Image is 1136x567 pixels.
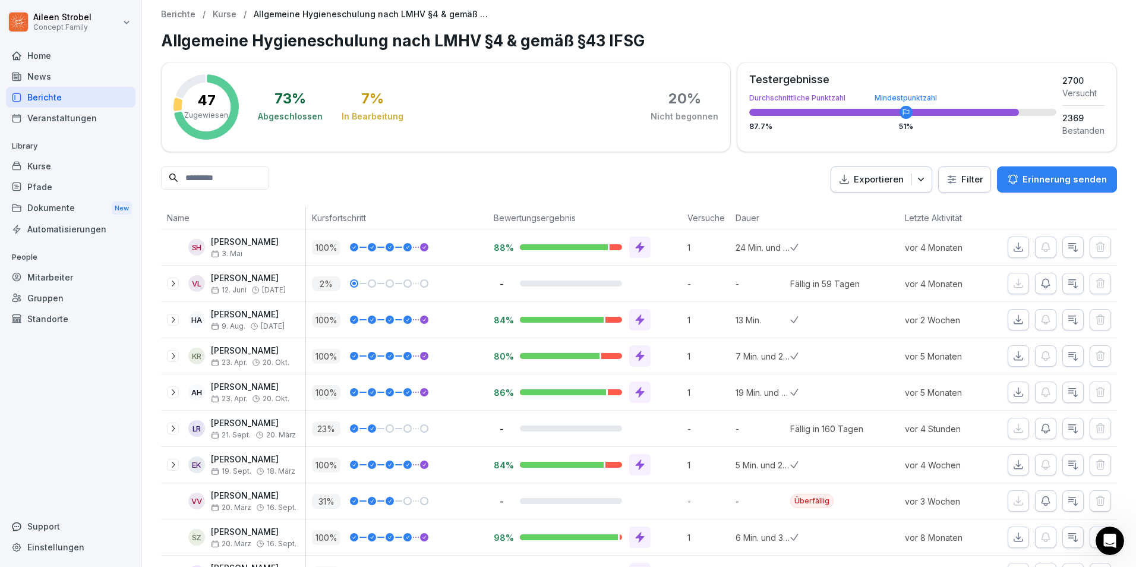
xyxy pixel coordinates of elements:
[211,491,296,501] p: [PERSON_NAME]
[749,123,1056,130] div: 87.7 %
[6,288,135,308] div: Gruppen
[668,92,701,106] div: 20 %
[946,174,983,185] div: Filter
[42,42,432,52] span: [PERSON_NAME], Das ist mir leider nicht möglich, können Sie mir die Adminrechte vergeben?
[749,74,1056,85] div: Testergebnisse
[161,29,1117,52] h1: Allgemeine Hygieneschulung nach LMHV §4 & gemäß §43 IFSG
[211,346,289,356] p: [PERSON_NAME]
[875,94,937,102] div: Mindestpunktzahl
[905,314,990,326] p: vor 2 Wochen
[211,273,286,283] p: [PERSON_NAME]
[6,45,135,66] div: Home
[188,384,205,401] div: AH
[167,212,299,224] p: Name
[6,177,135,197] a: Pfade
[905,423,990,435] p: vor 4 Stunden
[790,423,863,435] div: Fällig in 160 Tagen
[312,494,340,509] p: 31 %
[14,86,37,109] img: Profile image for Ziar
[736,495,790,508] p: -
[905,278,990,290] p: vor 4 Monaten
[1023,173,1107,186] p: Erinnerung senden
[197,93,216,108] p: 47
[312,458,340,472] p: 100 %
[312,349,340,364] p: 100 %
[211,455,295,465] p: [PERSON_NAME]
[261,322,285,330] span: [DATE]
[831,166,932,193] button: Exportieren
[997,166,1117,193] button: Erinnerung senden
[736,212,784,224] p: Dauer
[211,395,247,403] span: 23. Apr.
[266,431,296,439] span: 20. März
[1062,112,1105,124] div: 2369
[40,313,198,337] button: Sende uns eine Nachricht
[161,10,195,20] p: Berichte
[494,278,510,289] p: -
[736,459,790,471] p: 5 Min. und 23 Sek.
[687,531,730,544] p: 1
[361,92,384,106] div: 7 %
[854,173,904,187] p: Exportieren
[81,5,159,26] h1: Nachrichten
[494,532,510,543] p: 98%
[6,197,135,219] div: Dokumente
[119,371,238,418] button: Nachrichten
[213,10,236,20] a: Kurse
[736,314,790,326] p: 13 Min.
[188,456,205,473] div: EK
[905,241,990,254] p: vor 4 Monaten
[188,311,205,328] div: HA
[687,495,730,508] p: -
[188,275,205,292] div: VL
[494,423,510,434] p: -
[494,459,510,471] p: 84%
[6,108,135,128] a: Veranstaltungen
[6,156,135,177] a: Kurse
[6,197,135,219] a: DokumenteNew
[905,386,990,399] p: vor 5 Monaten
[312,212,482,224] p: Kursfortschritt
[188,529,205,546] div: SZ
[312,385,340,400] p: 100 %
[1062,87,1105,99] div: Versucht
[736,350,790,363] p: 7 Min. und 2 Sek.
[267,503,296,512] span: 16. Sept.
[211,527,296,537] p: [PERSON_NAME]
[687,212,724,224] p: Versuche
[687,314,730,326] p: 1
[651,111,718,122] div: Nicht begonnen
[274,92,306,106] div: 73 %
[687,278,730,290] p: -
[790,494,834,508] div: Überfällig
[211,418,296,429] p: [PERSON_NAME]
[905,212,984,224] p: Letzte Aktivität
[494,314,510,326] p: 84%
[42,97,59,110] div: Ziar
[209,5,230,26] div: Schließen
[939,167,990,193] button: Filter
[6,248,135,267] p: People
[749,94,1056,102] div: Durchschnittliche Punktzahl
[1096,527,1124,555] iframe: Intercom live chat
[33,12,91,23] p: Aileen Strobel
[150,401,207,409] span: Nachrichten
[267,540,296,548] span: 16. Sept.
[211,322,245,330] span: 9. Aug.
[494,496,510,507] p: -
[47,401,71,409] span: Home
[263,395,289,403] span: 20. Okt.
[184,110,228,121] p: Zugewiesen
[211,503,251,512] span: 20. März
[905,531,990,544] p: vor 8 Monaten
[342,111,403,122] div: In Bearbeitung
[211,250,242,258] span: 3. Mai
[6,267,135,288] a: Mitarbeiter
[687,423,730,435] p: -
[736,241,790,254] p: 24 Min. und 9 Sek.
[6,219,135,240] a: Automatisierungen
